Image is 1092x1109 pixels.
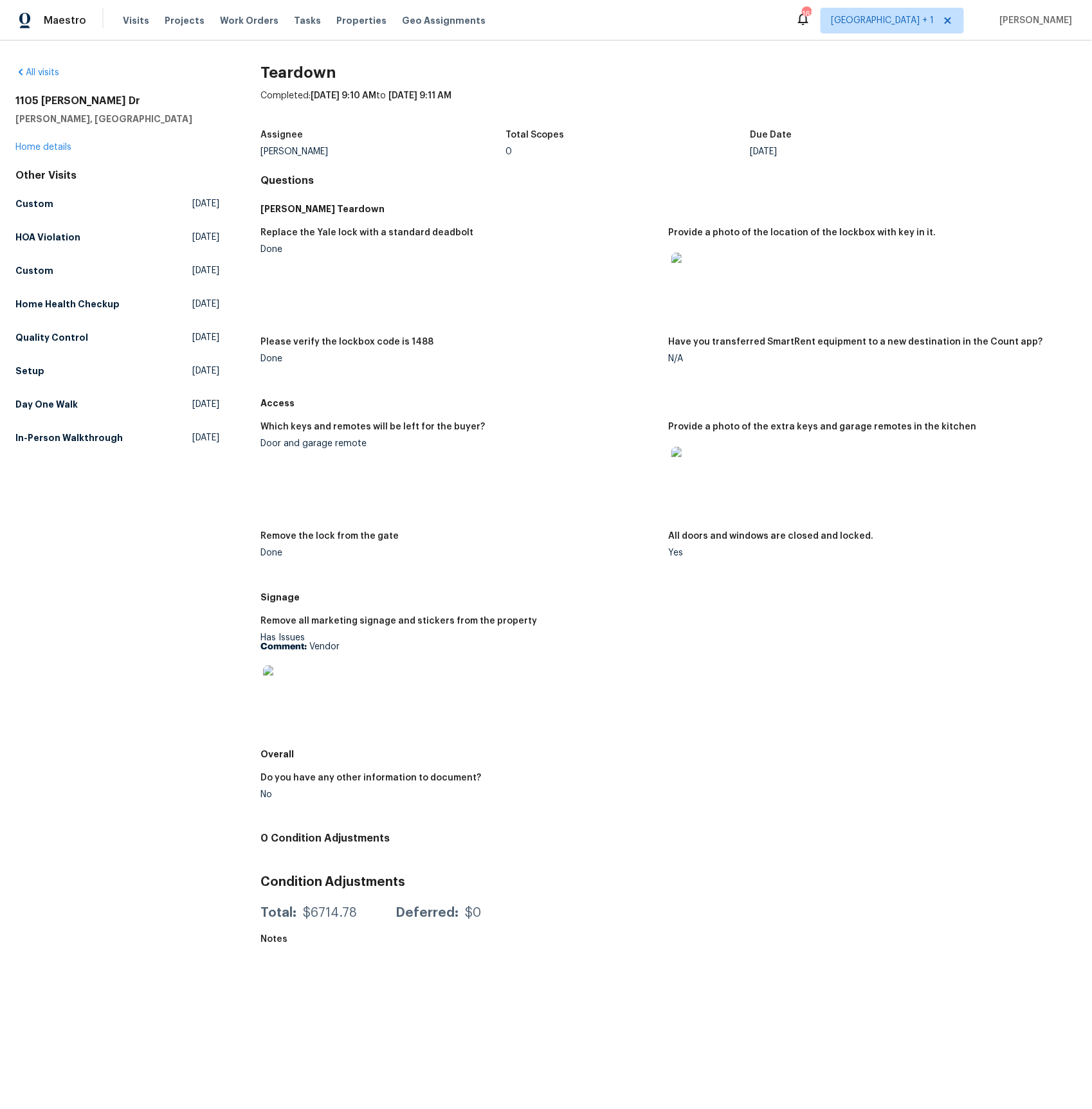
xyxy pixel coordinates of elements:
span: [DATE] [192,264,219,277]
span: Work Orders [220,14,278,27]
div: 0 [505,147,751,156]
div: [PERSON_NAME] [260,147,505,156]
h5: [PERSON_NAME], [GEOGRAPHIC_DATA] [15,113,219,125]
h5: Provide a photo of the location of the lockbox with key in it. [669,228,936,237]
div: Completed: to [260,89,1077,123]
h5: Remove the lock from the gate [260,532,399,541]
a: Home details [15,143,71,152]
h5: Day One Walk [15,398,78,411]
h5: Notes [260,935,287,944]
div: Deferred: [396,907,459,920]
div: Door and garage remote [260,439,658,448]
span: Projects [165,14,205,27]
a: Custom[DATE] [15,259,219,282]
h5: Have you transferred SmartRent equipment to a new destination in the Count app? [669,338,1043,347]
span: Geo Assignments [402,14,486,27]
span: [DATE] [192,431,219,444]
h5: Access [260,397,1077,410]
h4: 0 Condition Adjustments [260,833,1077,845]
h5: Quality Control [15,331,88,344]
div: $0 [465,907,481,920]
span: Tasks [294,16,321,25]
span: [DATE] [192,331,219,344]
h5: Custom [15,197,53,210]
h5: In-Person Walkthrough [15,431,123,444]
span: [DATE] [192,298,219,311]
span: [DATE] 9:10 AM [311,91,376,100]
h5: Setup [15,365,44,377]
h5: Total Scopes [505,131,565,140]
div: N/A [669,354,1066,363]
h5: All doors and windows are closed and locked. [669,532,874,541]
div: Other Visits [15,169,219,182]
a: Day One Walk[DATE] [15,393,219,416]
h5: Replace the Yale lock with a standard deadbolt [260,228,473,237]
a: Setup[DATE] [15,359,219,383]
h5: Which keys and remotes will be left for the buyer? [260,422,485,431]
h2: 1105 [PERSON_NAME] Dr [15,95,219,107]
h2: Teardown [260,66,1077,79]
h5: Overall [260,748,1077,761]
span: Maestro [44,14,86,27]
span: [DATE] [192,197,219,210]
p: Vendor [260,642,658,651]
a: HOA Violation[DATE] [15,226,219,249]
h3: Condition Adjustments [260,876,1077,889]
div: $6714.78 [303,907,357,920]
h5: Due Date [750,131,792,140]
div: Has Issues [260,633,658,714]
h5: Custom [15,264,53,277]
span: Visits [123,14,149,27]
span: [DATE] [192,365,219,377]
span: Properties [336,14,387,27]
h5: Do you have any other information to document? [260,773,481,782]
b: Comment: [260,642,307,651]
div: No [260,790,658,799]
h5: Provide a photo of the extra keys and garage remotes in the kitchen [669,422,977,431]
div: 162 [802,8,811,21]
a: Quality Control[DATE] [15,326,219,349]
div: Done [260,245,658,254]
div: Done [260,548,658,557]
div: Total: [260,907,296,920]
div: Yes [669,548,1066,557]
span: [DATE] [192,398,219,411]
span: [DATE] 9:11 AM [388,91,451,100]
span: [GEOGRAPHIC_DATA] + 1 [832,14,934,27]
h5: HOA Violation [15,231,80,244]
span: [PERSON_NAME] [995,14,1073,27]
a: Home Health Checkup[DATE] [15,293,219,316]
a: All visits [15,68,59,77]
div: [DATE] [750,147,995,156]
h5: Remove all marketing signage and stickers from the property [260,617,537,626]
a: Custom[DATE] [15,192,219,215]
h5: [PERSON_NAME] Teardown [260,203,1077,215]
h5: Home Health Checkup [15,298,120,311]
h5: Please verify the lockbox code is 1488 [260,338,433,347]
h5: Signage [260,591,1077,604]
h4: Questions [260,174,1077,187]
a: In-Person Walkthrough[DATE] [15,426,219,449]
span: [DATE] [192,231,219,244]
div: Done [260,354,658,363]
h5: Assignee [260,131,303,140]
